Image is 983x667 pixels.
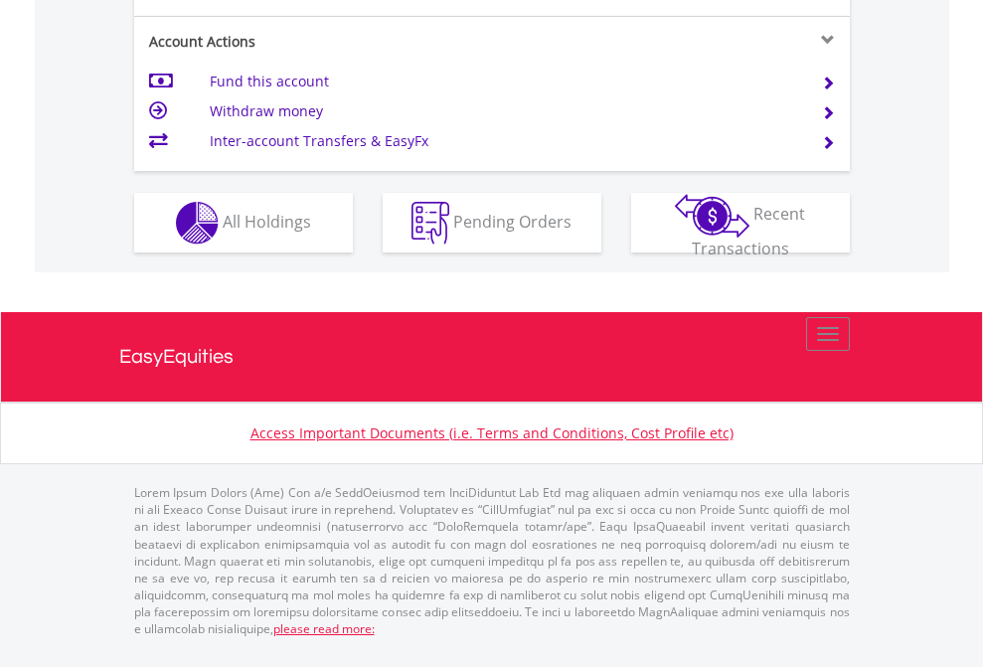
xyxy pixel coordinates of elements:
[134,193,353,252] button: All Holdings
[210,126,797,156] td: Inter-account Transfers & EasyFx
[134,32,492,52] div: Account Actions
[273,620,375,637] a: please read more:
[134,484,850,637] p: Lorem Ipsum Dolors (Ame) Con a/e SeddOeiusmod tem InciDiduntut Lab Etd mag aliquaen admin veniamq...
[411,202,449,245] img: pending_instructions-wht.png
[210,67,797,96] td: Fund this account
[453,210,572,232] span: Pending Orders
[176,202,219,245] img: holdings-wht.png
[250,423,734,442] a: Access Important Documents (i.e. Terms and Conditions, Cost Profile etc)
[383,193,601,252] button: Pending Orders
[631,193,850,252] button: Recent Transactions
[119,312,865,402] a: EasyEquities
[223,210,311,232] span: All Holdings
[210,96,797,126] td: Withdraw money
[675,194,749,238] img: transactions-zar-wht.png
